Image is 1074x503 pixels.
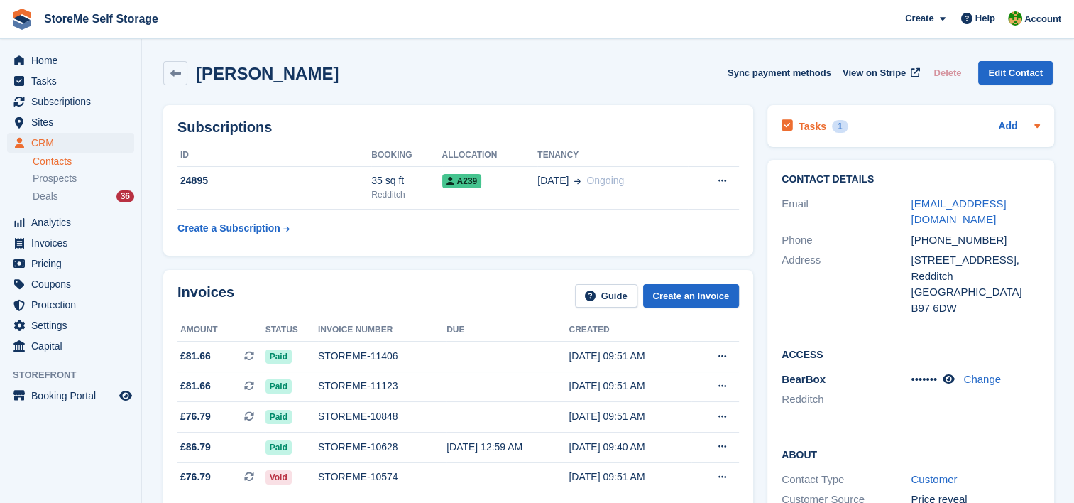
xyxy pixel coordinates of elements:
span: £86.79 [180,440,211,455]
th: Allocation [442,144,538,167]
h2: Subscriptions [177,119,739,136]
img: StorMe [1008,11,1022,26]
span: Paid [265,350,292,364]
span: £76.79 [180,470,211,485]
span: Paid [265,379,292,394]
span: [DATE] [537,173,569,188]
div: 24895 [177,173,371,188]
a: menu [7,50,134,70]
span: Capital [31,336,116,356]
h2: Access [782,347,1040,361]
a: View on Stripe [837,61,923,85]
button: Delete [928,61,967,85]
a: menu [7,274,134,294]
a: Add [998,119,1017,135]
span: Prospects [33,172,77,185]
div: Email [782,196,911,228]
div: 36 [116,190,134,202]
th: Invoice number [318,319,446,342]
span: Account [1024,12,1061,26]
span: BearBox [782,373,826,385]
span: Settings [31,315,116,335]
span: A239 [442,174,482,188]
span: Invoices [31,233,116,253]
span: Pricing [31,254,116,274]
h2: Invoices [177,284,234,308]
span: View on Stripe [843,66,906,80]
span: Subscriptions [31,92,116,112]
li: Redditch [782,391,911,408]
th: Created [569,319,691,342]
span: Paid [265,440,292,455]
div: 35 sq ft [371,173,442,188]
a: Create a Subscription [177,215,290,242]
span: Help [975,11,995,26]
a: StoreMe Self Storage [38,7,164,31]
div: STOREME-10848 [318,409,446,424]
a: menu [7,295,134,315]
a: Customer [911,473,957,485]
a: Deals 36 [33,189,134,204]
th: ID [177,144,371,167]
span: Deals [33,190,58,203]
a: menu [7,133,134,153]
span: Tasks [31,71,116,91]
div: B97 6DW [911,301,1040,317]
span: Storefront [13,368,141,382]
span: Void [265,470,292,485]
span: Analytics [31,212,116,232]
div: [DATE] 09:51 AM [569,379,691,394]
div: Phone [782,232,911,249]
span: £76.79 [180,409,211,424]
div: STOREME-10628 [318,440,446,455]
a: menu [7,315,134,335]
div: Create a Subscription [177,221,280,236]
a: Guide [575,284,637,308]
a: menu [7,336,134,356]
div: Address [782,252,911,316]
a: Change [963,373,1001,385]
a: Preview store [117,387,134,404]
span: £81.66 [180,349,211,364]
div: STOREME-11123 [318,379,446,394]
div: STOREME-10574 [318,470,446,485]
div: [DATE] 09:51 AM [569,470,691,485]
div: [DATE] 09:51 AM [569,409,691,424]
div: [GEOGRAPHIC_DATA] [911,284,1040,301]
a: menu [7,254,134,274]
div: 1 [832,120,848,133]
a: menu [7,92,134,112]
div: [PHONE_NUMBER] [911,232,1040,249]
div: Redditch [911,269,1040,285]
span: Paid [265,410,292,424]
span: Sites [31,112,116,132]
div: [DATE] 09:40 AM [569,440,691,455]
a: Prospects [33,171,134,186]
button: Sync payment methods [728,61,831,85]
div: STOREME-11406 [318,349,446,364]
th: Due [446,319,569,342]
span: ••••••• [911,373,937,385]
div: [STREET_ADDRESS], [911,252,1040,269]
th: Booking [371,144,442,167]
span: CRM [31,133,116,153]
a: menu [7,212,134,232]
a: menu [7,71,134,91]
span: Ongoing [586,175,624,186]
a: [EMAIL_ADDRESS][DOMAIN_NAME] [911,198,1006,226]
h2: [PERSON_NAME] [196,64,339,83]
span: Protection [31,295,116,315]
span: £81.66 [180,379,211,394]
div: Contact Type [782,472,911,488]
h2: Tasks [799,120,826,133]
span: Booking Portal [31,386,116,406]
img: stora-icon-8386f47178a22dfd0bd8f6a31ec36ba5ce8667c1dd55bd0f319d3a0aa187defe.svg [11,9,33,30]
div: [DATE] 09:51 AM [569,349,691,364]
a: Edit Contact [978,61,1053,85]
div: [DATE] 12:59 AM [446,440,569,455]
h2: Contact Details [782,174,1040,185]
span: Create [905,11,933,26]
a: menu [7,233,134,253]
a: Create an Invoice [643,284,740,308]
h2: About [782,447,1040,461]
